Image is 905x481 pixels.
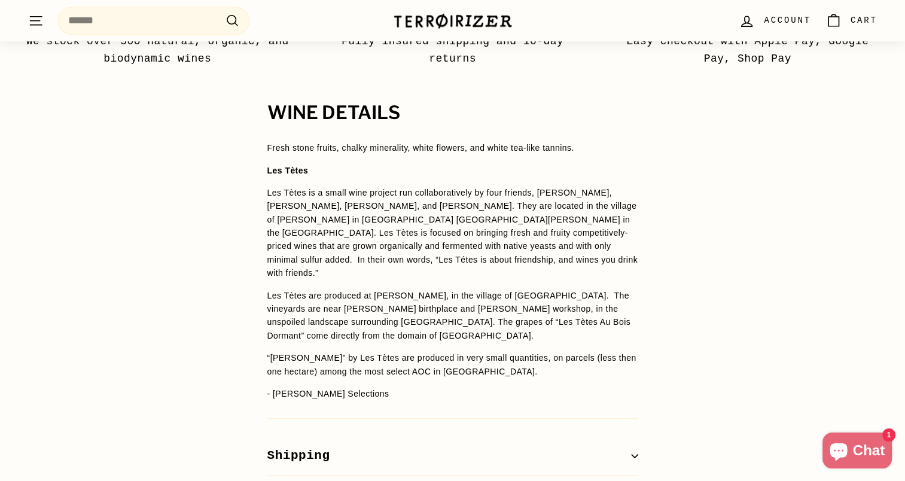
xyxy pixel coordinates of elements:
a: Account [732,3,818,38]
a: Cart [818,3,885,38]
p: We stock over 500 natural, organic, and biodynamic wines [23,33,292,68]
p: Fully insured shipping and 10-day returns [318,33,587,68]
p: Les Tètes is a small wine project run collaboratively by four friends, [PERSON_NAME], [PERSON_NAM... [267,186,638,280]
button: Shipping [267,437,638,476]
h2: WINE DETAILS [267,103,638,123]
p: “[PERSON_NAME]” by Les Tètes are produced in very small quantities, on parcels (less then one hec... [267,351,638,378]
p: Les Tètes are produced at [PERSON_NAME], in the village of [GEOGRAPHIC_DATA]. The vineyards are n... [267,289,638,343]
span: Fresh stone fruits, chalky minerality, white flowers, and white tea-like tannins. [267,143,574,153]
p: - [PERSON_NAME] Selections [267,387,638,400]
strong: Les Tètes [267,166,309,175]
inbox-online-store-chat: Shopify online store chat [819,433,895,471]
p: Easy checkout with Apple Pay, Google Pay, Shop Pay [613,33,882,68]
span: Account [764,14,810,27]
span: Cart [851,14,877,27]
